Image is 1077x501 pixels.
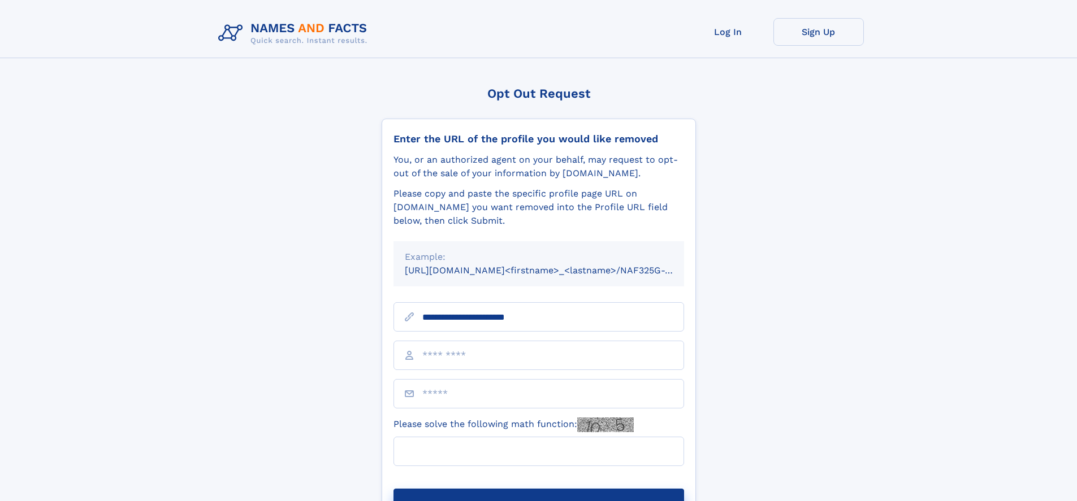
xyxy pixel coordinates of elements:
div: Please copy and paste the specific profile page URL on [DOMAIN_NAME] you want removed into the Pr... [393,187,684,228]
label: Please solve the following math function: [393,417,634,432]
div: Example: [405,250,673,264]
div: Opt Out Request [382,86,696,101]
a: Log In [683,18,773,46]
small: [URL][DOMAIN_NAME]<firstname>_<lastname>/NAF325G-xxxxxxxx [405,265,706,276]
div: Enter the URL of the profile you would like removed [393,133,684,145]
div: You, or an authorized agent on your behalf, may request to opt-out of the sale of your informatio... [393,153,684,180]
a: Sign Up [773,18,864,46]
img: Logo Names and Facts [214,18,377,49]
